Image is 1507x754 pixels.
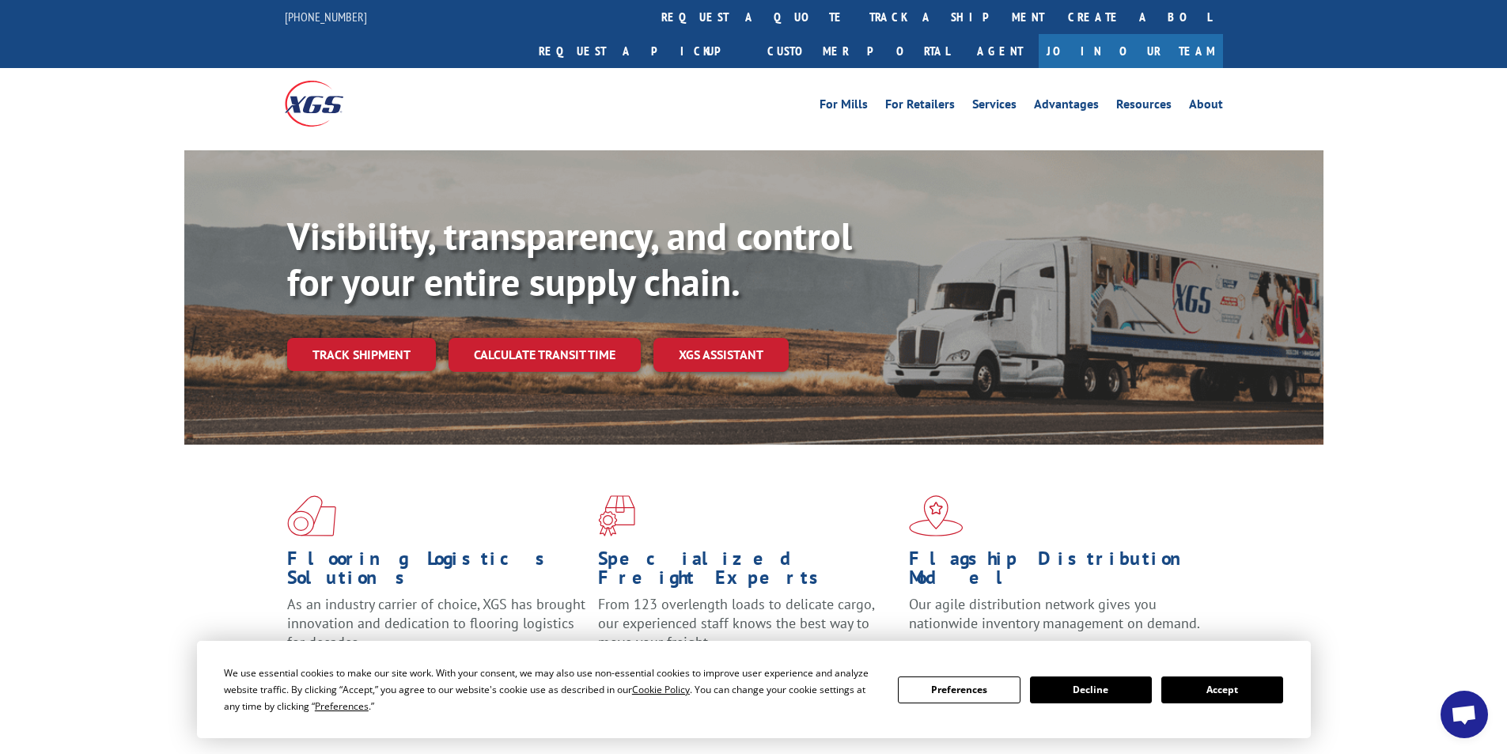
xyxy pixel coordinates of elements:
[820,98,868,116] a: For Mills
[1116,98,1172,116] a: Resources
[1161,676,1283,703] button: Accept
[224,665,879,714] div: We use essential cookies to make our site work. With your consent, we may also use non-essential ...
[1034,98,1099,116] a: Advantages
[898,676,1020,703] button: Preferences
[285,9,367,25] a: [PHONE_NUMBER]
[1441,691,1488,738] a: Open chat
[449,338,641,372] a: Calculate transit time
[632,683,690,696] span: Cookie Policy
[653,338,789,372] a: XGS ASSISTANT
[315,699,369,713] span: Preferences
[885,98,955,116] a: For Retailers
[527,34,755,68] a: Request a pickup
[909,595,1200,632] span: Our agile distribution network gives you nationwide inventory management on demand.
[287,595,585,651] span: As an industry carrier of choice, XGS has brought innovation and dedication to flooring logistics...
[197,641,1311,738] div: Cookie Consent Prompt
[755,34,961,68] a: Customer Portal
[287,495,336,536] img: xgs-icon-total-supply-chain-intelligence-red
[598,495,635,536] img: xgs-icon-focused-on-flooring-red
[598,549,897,595] h1: Specialized Freight Experts
[287,338,436,371] a: Track shipment
[961,34,1039,68] a: Agent
[972,98,1017,116] a: Services
[1189,98,1223,116] a: About
[1039,34,1223,68] a: Join Our Team
[598,595,897,665] p: From 123 overlength loads to delicate cargo, our experienced staff knows the best way to move you...
[909,549,1208,595] h1: Flagship Distribution Model
[1030,676,1152,703] button: Decline
[287,549,586,595] h1: Flooring Logistics Solutions
[287,211,852,306] b: Visibility, transparency, and control for your entire supply chain.
[909,495,964,536] img: xgs-icon-flagship-distribution-model-red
